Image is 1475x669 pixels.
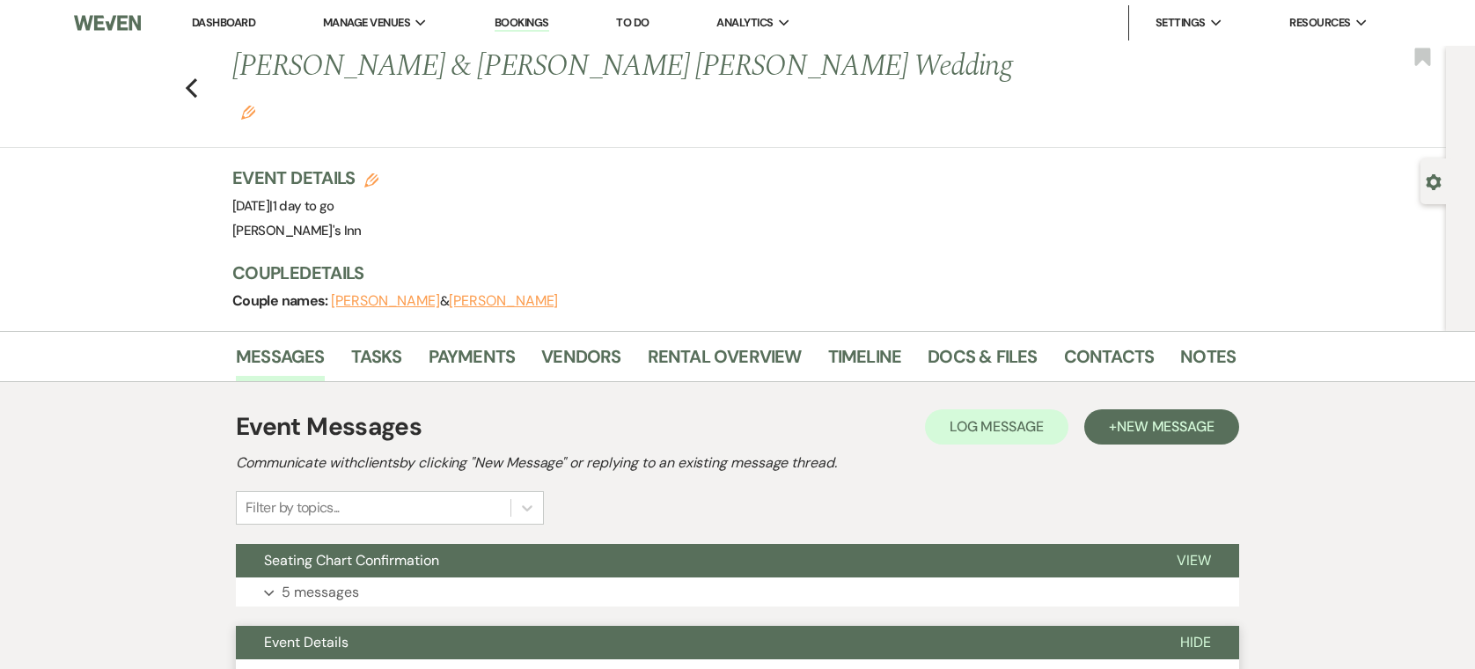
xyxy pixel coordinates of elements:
span: Hide [1180,633,1211,651]
a: Notes [1180,342,1236,381]
h1: [PERSON_NAME] & [PERSON_NAME] [PERSON_NAME] Wedding [232,46,1021,129]
span: View [1177,551,1211,570]
div: Filter by topics... [246,497,340,518]
img: Weven Logo [74,4,141,41]
span: Event Details [264,633,349,651]
h2: Communicate with clients by clicking "New Message" or replying to an existing message thread. [236,452,1239,474]
h3: Couple Details [232,261,1218,285]
button: Open lead details [1426,173,1442,189]
h1: Event Messages [236,408,422,445]
button: Log Message [925,409,1068,445]
a: Dashboard [192,15,255,30]
span: [PERSON_NAME]'s Inn [232,222,362,239]
span: Manage Venues [323,14,410,32]
a: Contacts [1064,342,1155,381]
button: 5 messages [236,577,1239,607]
button: [PERSON_NAME] [449,294,558,308]
a: Payments [429,342,516,381]
span: New Message [1117,417,1214,436]
span: Log Message [950,417,1044,436]
span: Settings [1156,14,1206,32]
a: Bookings [495,15,549,32]
span: Seating Chart Confirmation [264,551,439,570]
p: 5 messages [282,581,359,604]
span: Analytics [716,14,773,32]
a: Timeline [828,342,902,381]
a: To Do [616,15,649,30]
span: | [269,197,334,215]
button: Edit [241,104,255,120]
a: Vendors [541,342,620,381]
a: Docs & Files [928,342,1037,381]
button: Hide [1152,626,1239,659]
h3: Event Details [232,165,378,190]
a: Tasks [351,342,402,381]
button: Seating Chart Confirmation [236,544,1148,577]
span: 1 day to go [273,197,334,215]
span: & [331,292,558,310]
button: View [1148,544,1239,577]
button: [PERSON_NAME] [331,294,440,308]
span: Resources [1289,14,1350,32]
span: Couple names: [232,291,331,310]
span: [DATE] [232,197,334,215]
a: Rental Overview [648,342,802,381]
button: Event Details [236,626,1152,659]
a: Messages [236,342,325,381]
button: +New Message [1084,409,1239,445]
